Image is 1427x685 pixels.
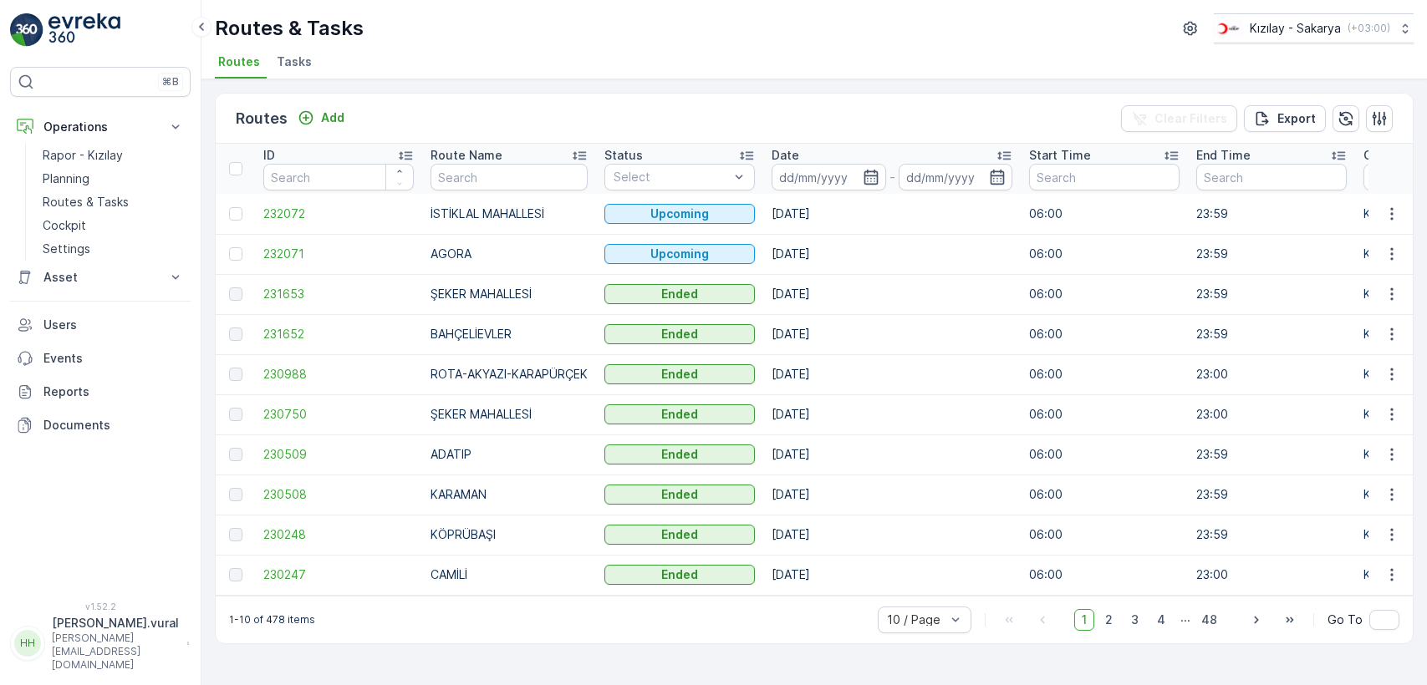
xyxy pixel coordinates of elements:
p: Reports [43,383,184,400]
input: Search [431,164,588,190]
button: Ended [604,565,755,585]
a: 230509 [263,446,414,463]
a: Rapor - Kızılay [36,144,191,167]
span: 232072 [263,205,414,222]
button: Asset [10,261,191,294]
button: Add [291,108,351,128]
p: 23:59 [1196,246,1347,262]
p: Ended [661,486,698,503]
p: ROTA-AKYAZI-KARAPÜRÇEK [431,366,588,383]
td: [DATE] [763,354,1021,394]
p: 23:00 [1196,366,1347,383]
p: [PERSON_NAME].vural [52,615,179,632]
span: Go To [1328,611,1363,628]
p: Asset [43,269,157,286]
p: Export [1277,110,1316,127]
span: 2 [1098,609,1120,631]
p: 1-10 of 478 items [229,613,315,627]
span: 48 [1194,609,1225,631]
p: ADATIP [431,446,588,463]
a: 230248 [263,526,414,543]
span: Routes [218,53,260,70]
p: ŞEKER MAHALLESİ [431,286,588,302]
td: [DATE] [763,394,1021,434]
p: Planning [43,170,89,187]
p: Operations [43,119,157,135]
button: Ended [604,284,755,304]
p: 23:59 [1196,446,1347,463]
p: 06:00 [1029,526,1180,543]
p: Ended [661,566,698,583]
a: Events [10,342,191,375]
button: Ended [604,444,755,464]
a: 231652 [263,326,414,342]
button: Kızılay - Sakarya(+03:00) [1214,13,1414,43]
p: Kızılay - Sakarya [1250,20,1341,37]
p: [PERSON_NAME][EMAIL_ADDRESS][DOMAIN_NAME] [52,632,179,672]
div: Toggle Row Selected [229,488,242,501]
p: 06:00 [1029,246,1180,262]
span: Tasks [277,53,312,70]
div: Toggle Row Selected [229,528,242,541]
input: Search [263,164,414,190]
div: Toggle Row Selected [229,448,242,461]
p: Documents [43,417,184,434]
p: Routes [236,107,288,130]
p: Settings [43,241,90,257]
p: Rapor - Kızılay [43,147,123,164]
img: logo [10,13,43,47]
input: Search [1196,164,1347,190]
a: 230508 [263,486,414,503]
p: End Time [1196,147,1251,164]
p: - [889,167,895,187]
button: Upcoming [604,244,755,264]
input: Search [1029,164,1180,190]
p: ID [263,147,275,164]
p: 06:00 [1029,406,1180,423]
p: 06:00 [1029,566,1180,583]
td: [DATE] [763,274,1021,314]
a: Settings [36,237,191,261]
p: Ended [661,286,698,302]
p: Clear Filters [1154,110,1227,127]
td: [DATE] [763,194,1021,234]
p: Operation [1363,147,1421,164]
p: Ended [661,406,698,423]
p: 23:59 [1196,486,1347,503]
div: HH [14,630,41,657]
p: 23:59 [1196,326,1347,342]
button: Ended [604,525,755,545]
span: 230750 [263,406,414,423]
span: v 1.52.2 [10,601,191,611]
a: Users [10,308,191,342]
p: Add [321,109,344,126]
td: [DATE] [763,234,1021,274]
span: 4 [1149,609,1173,631]
p: 06:00 [1029,326,1180,342]
button: Ended [604,364,755,384]
p: 23:00 [1196,566,1347,583]
button: Clear Filters [1121,105,1237,132]
p: Events [43,350,184,367]
div: Toggle Row Selected [229,327,242,341]
td: [DATE] [763,515,1021,555]
p: 23:00 [1196,406,1347,423]
p: 23:59 [1196,205,1347,222]
p: 06:00 [1029,205,1180,222]
button: Upcoming [604,204,755,224]
div: Toggle Row Selected [229,207,242,221]
a: Routes & Tasks [36,190,191,214]
td: [DATE] [763,434,1021,474]
td: [DATE] [763,474,1021,515]
button: Ended [604,324,755,344]
p: İSTİKLAL MAHALLESİ [431,205,588,222]
p: 06:00 [1029,446,1180,463]
p: ⌘B [162,75,179,89]
a: 232071 [263,246,414,262]
div: Toggle Row Selected [229,408,242,421]
p: Select [614,169,729,185]
p: Users [43,317,184,333]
